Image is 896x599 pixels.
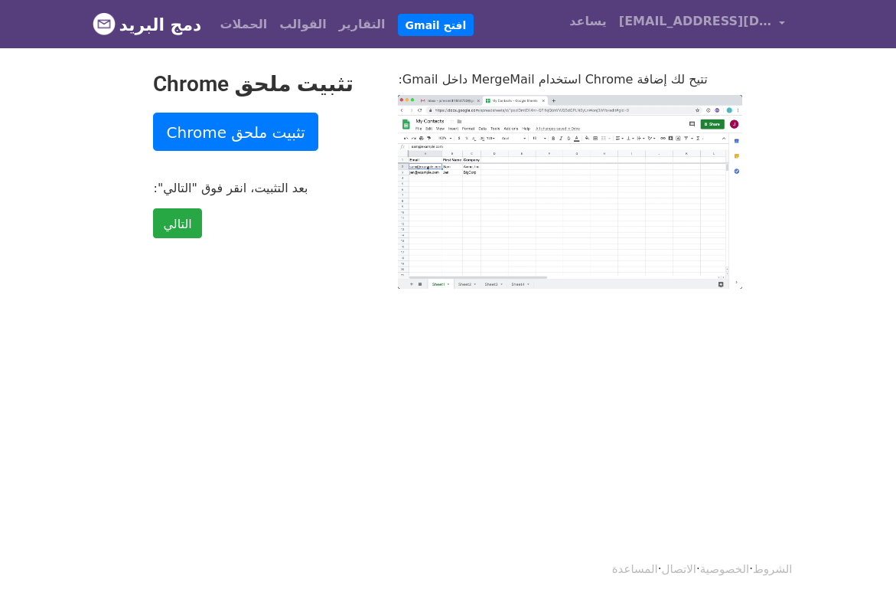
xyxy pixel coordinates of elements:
[163,216,191,231] font: التالي
[753,562,793,576] a: الشروط
[153,208,201,238] a: التالي
[749,562,753,576] font: ·
[220,17,267,31] font: الحملات
[213,9,273,40] a: الحملات
[819,525,896,599] iframe: أداة الدردشة
[696,562,700,576] font: ·
[333,9,392,40] a: التقارير
[153,181,308,195] font: بعد التثبيت، انقر فوق "التالي":
[119,15,202,34] font: دمج البريد
[398,72,707,87] font: تتيح لك إضافة Chrome استخدام MergeMail داخل Gmail:
[563,6,612,37] a: يساعد
[166,123,305,142] font: تثبيت ملحق Chrome
[662,562,696,576] a: الاتصال
[153,113,318,151] a: تثبيت ملحق Chrome
[658,562,662,576] font: ·
[273,9,332,40] a: القوالب
[613,6,792,42] a: [EMAIL_ADDRESS][DOMAIN_NAME]
[153,71,354,97] font: تثبيت ملحق Chrome
[406,18,467,31] font: افتح Gmail
[700,562,749,576] a: الخصوصية
[612,562,658,576] a: المساعدة
[569,14,606,28] font: يساعد
[279,17,326,31] font: القوالب
[398,14,474,37] a: افتح Gmail
[93,8,202,41] a: دمج البريد
[619,14,858,28] font: [EMAIL_ADDRESS][DOMAIN_NAME]
[339,17,386,31] font: التقارير
[93,12,116,35] img: شعار MergeMail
